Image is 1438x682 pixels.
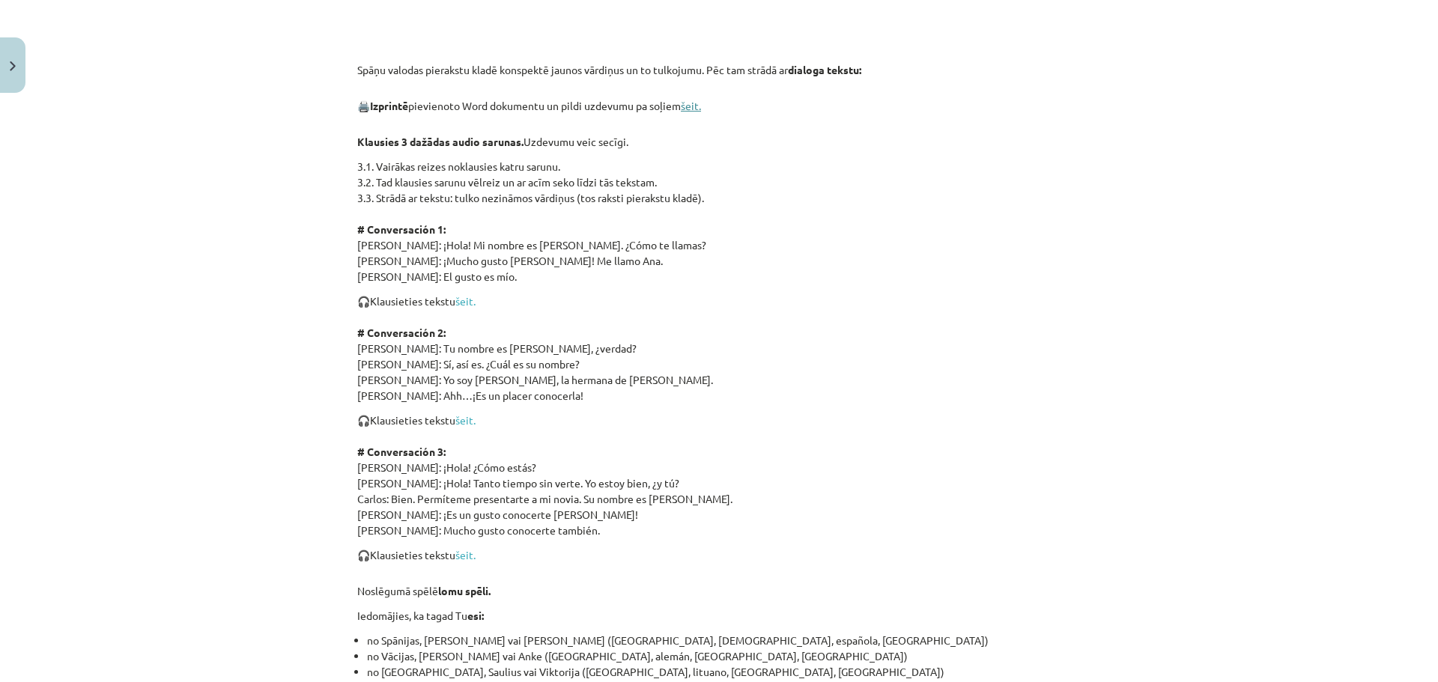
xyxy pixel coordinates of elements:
[357,445,446,458] strong: # Conversación 3:
[357,293,1081,404] p: Klausieties tekstu [PERSON_NAME]: Tu nombre es [PERSON_NAME], ¿verdad? [PERSON_NAME]: Sí, así es....
[357,222,446,236] strong: # Conversación 1:
[467,609,484,622] strong: esi:
[357,548,370,561] strong: 🎧
[357,547,1081,563] p: Klausieties tekstu
[357,159,1081,284] p: 3.1. Vairākas reizes noklausies katru sarunu. 3.2. Tad klausies sarunu vēlreiz un ar acīm seko lī...
[455,294,476,308] a: šeit.
[357,123,1081,150] p: Uzdevumu veic secīgi.
[357,572,1081,599] p: Noslēgumā spēlē
[10,61,16,71] img: icon-close-lesson-0947bae3869378f0d4975bcd49f059093ad1ed9edebbc8119c70593378902aed.svg
[681,99,701,112] a: šeit.
[357,413,370,427] strong: 🎧
[357,326,446,339] strong: # Conversación 2:
[357,87,1081,114] p: 🖨️ pievienoto Word dokumentu un pildi uzdevumu pa soļiem
[367,633,1081,648] li: no Spānijas, [PERSON_NAME] vai [PERSON_NAME] ([GEOGRAPHIC_DATA], [DEMOGRAPHIC_DATA], española, [G...
[357,135,524,148] strong: Klausies 3 dažādas audio sarunas.
[788,63,861,76] strong: dialoga tekstu:
[370,99,408,112] strong: Izprintē
[357,51,1081,78] p: Spāņu valodas pierakstu kladē konspektē jaunos vārdiņus un to tulkojumu. Pēc tam strādā ar
[367,664,1081,680] li: no [GEOGRAPHIC_DATA], Saulius vai Viktorija ([GEOGRAPHIC_DATA], lituano, [GEOGRAPHIC_DATA], [GEOG...
[357,294,370,308] strong: 🎧
[367,648,1081,664] li: no Vācijas, [PERSON_NAME] vai Anke ([GEOGRAPHIC_DATA], alemán, [GEOGRAPHIC_DATA], [GEOGRAPHIC_DATA])
[357,608,1081,624] p: Iedomājies, ka tagad Tu
[455,413,476,427] a: šeit.
[438,584,491,597] strong: lomu spēli.
[357,412,1081,538] p: Klausieties tekstu [PERSON_NAME]: ¡Hola! ¿Cómo estás? [PERSON_NAME]: ¡Hola! Tanto tiempo sin vert...
[455,548,476,561] a: šeit.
